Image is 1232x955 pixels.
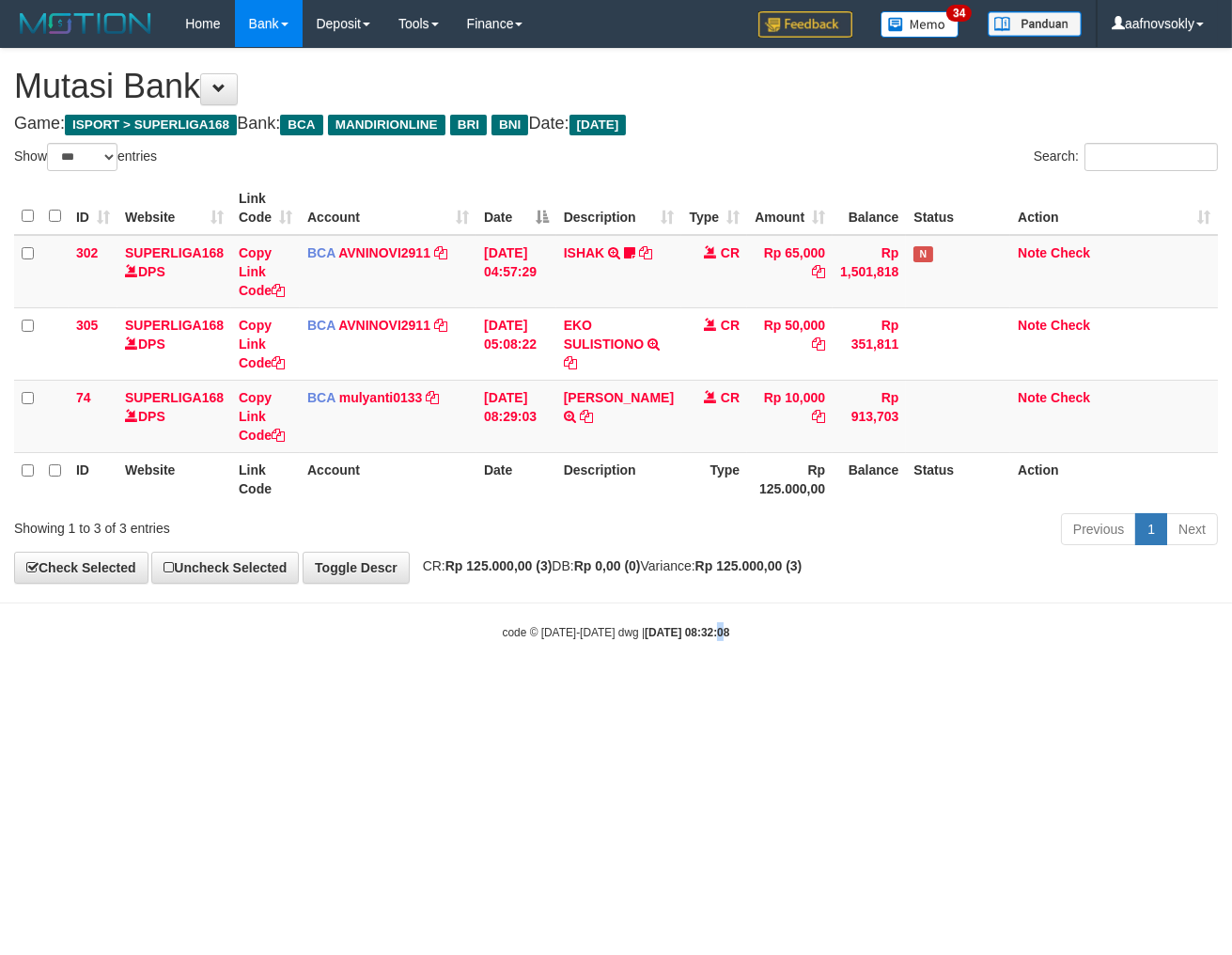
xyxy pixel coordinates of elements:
[434,245,447,260] a: Copy AVNINOVI2911 to clipboard
[645,626,729,639] strong: [DATE] 08:32:08
[151,552,299,584] a: Uncheck Selected
[812,337,825,352] a: Copy Rp 50,000 to clipboard
[300,181,476,235] th: Account: activate to sort column ascending
[14,143,157,171] label: Show entries
[476,307,556,380] td: [DATE] 05:08:22
[14,552,148,584] a: Check Selected
[328,115,445,135] span: MANDIRIONLINE
[445,558,553,573] strong: Rp 125.000,00 (3)
[47,143,117,171] select: Showentries
[426,390,439,405] a: Copy mulyanti0133 to clipboard
[833,181,906,235] th: Balance
[556,452,681,506] th: Description
[76,318,98,333] span: 305
[338,318,430,333] a: AVNINOVI2911
[117,307,231,380] td: DPS
[833,235,906,308] td: Rp 1,501,818
[14,9,157,38] img: MOTION_logo.png
[300,452,476,506] th: Account
[758,11,852,38] img: Feedback.jpg
[906,181,1010,235] th: Status
[681,181,747,235] th: Type: activate to sort column ascending
[1018,318,1047,333] a: Note
[239,318,285,370] a: Copy Link Code
[556,181,681,235] th: Description: activate to sort column ascending
[812,264,825,279] a: Copy Rp 65,000 to clipboard
[117,380,231,452] td: DPS
[574,558,641,573] strong: Rp 0,00 (0)
[1018,245,1047,260] a: Note
[1018,390,1047,405] a: Note
[69,452,117,506] th: ID
[413,558,803,573] span: CR: DB: Variance:
[881,11,959,38] img: Button%20Memo.svg
[280,115,322,135] span: BCA
[564,390,674,405] a: [PERSON_NAME]
[434,318,447,333] a: Copy AVNINOVI2911 to clipboard
[833,452,906,506] th: Balance
[239,245,285,298] a: Copy Link Code
[303,552,410,584] a: Toggle Descr
[1034,143,1218,171] label: Search:
[1084,143,1218,171] input: Search:
[569,115,627,135] span: [DATE]
[231,181,300,235] th: Link Code: activate to sort column ascending
[231,452,300,506] th: Link Code
[476,452,556,506] th: Date
[491,115,528,135] span: BNI
[307,318,335,333] span: BCA
[564,245,605,260] a: ISHAK
[117,452,231,506] th: Website
[747,380,833,452] td: Rp 10,000
[450,115,487,135] span: BRI
[65,115,237,135] span: ISPORT > SUPERLIGA168
[14,115,1218,133] h4: Game: Bank: Date:
[125,245,224,260] a: SUPERLIGA168
[1061,513,1136,545] a: Previous
[946,5,972,22] span: 34
[339,390,423,405] a: mulyanti0133
[117,235,231,308] td: DPS
[503,626,730,639] small: code © [DATE]-[DATE] dwg |
[721,245,740,260] span: CR
[721,318,740,333] span: CR
[747,181,833,235] th: Amount: activate to sort column ascending
[639,245,652,260] a: Copy ISHAK to clipboard
[239,390,285,443] a: Copy Link Code
[1010,452,1218,506] th: Action
[564,318,645,352] a: EKO SULISTIONO
[76,245,98,260] span: 302
[76,390,91,405] span: 74
[747,235,833,308] td: Rp 65,000
[69,181,117,235] th: ID: activate to sort column ascending
[580,409,593,424] a: Copy DAVID LUKAS to clipboard
[117,181,231,235] th: Website: activate to sort column ascending
[1051,245,1090,260] a: Check
[1135,513,1167,545] a: 1
[747,452,833,506] th: Rp 125.000,00
[14,68,1218,105] h1: Mutasi Bank
[906,452,1010,506] th: Status
[476,235,556,308] td: [DATE] 04:57:29
[1166,513,1218,545] a: Next
[338,245,430,260] a: AVNINOVI2911
[1010,181,1218,235] th: Action: activate to sort column ascending
[695,558,803,573] strong: Rp 125.000,00 (3)
[721,390,740,405] span: CR
[833,307,906,380] td: Rp 351,811
[1051,318,1090,333] a: Check
[307,245,335,260] span: BCA
[476,380,556,452] td: [DATE] 08:29:03
[681,452,747,506] th: Type
[14,511,499,538] div: Showing 1 to 3 of 3 entries
[476,181,556,235] th: Date: activate to sort column descending
[833,380,906,452] td: Rp 913,703
[988,11,1082,37] img: panduan.png
[564,355,577,370] a: Copy EKO SULISTIONO to clipboard
[307,390,335,405] span: BCA
[1051,390,1090,405] a: Check
[125,390,224,405] a: SUPERLIGA168
[812,409,825,424] a: Copy Rp 10,000 to clipboard
[913,246,932,262] span: Has Note
[747,307,833,380] td: Rp 50,000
